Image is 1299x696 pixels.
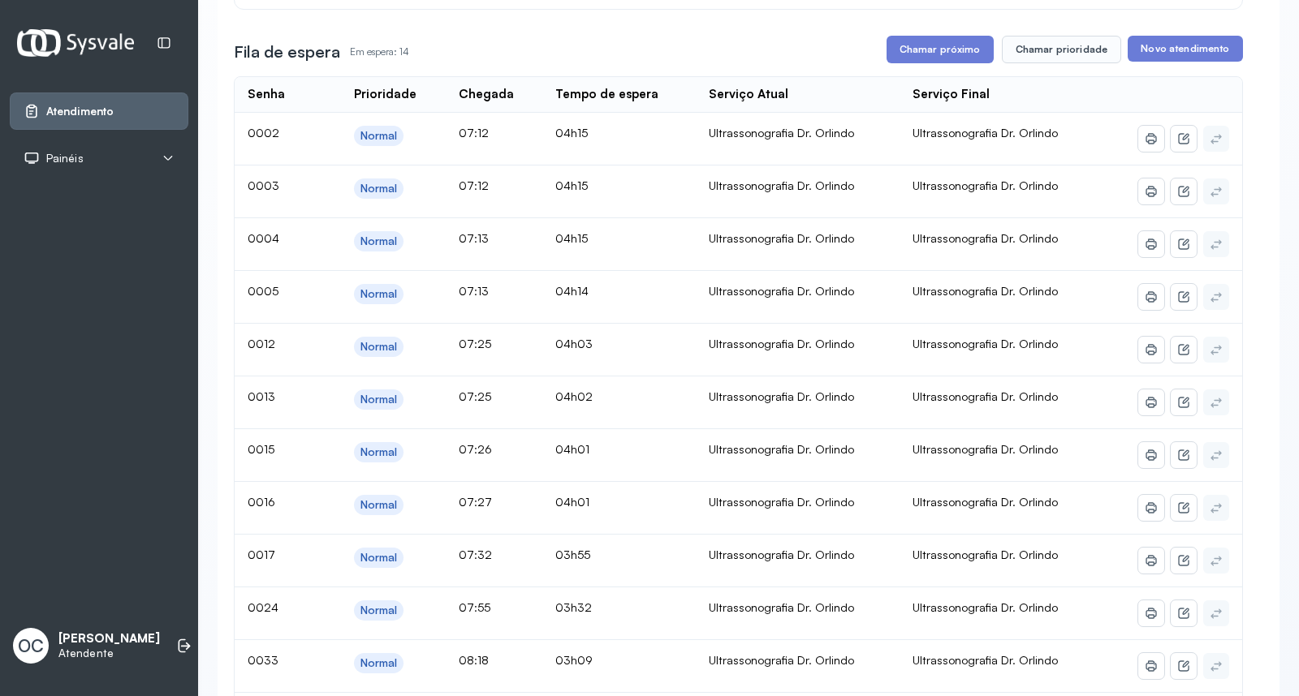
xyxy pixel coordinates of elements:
[459,231,489,245] span: 07:13
[248,389,275,403] span: 0013
[248,442,274,456] span: 0015
[459,87,514,102] div: Chegada
[234,41,340,63] h3: Fila de espera
[360,287,398,301] div: Normal
[248,178,279,192] span: 0003
[709,600,887,615] div: Ultrassonografia Dr. Orlindo
[555,337,593,350] span: 04h03
[555,126,588,140] span: 04h15
[459,600,490,614] span: 07:55
[459,495,492,509] span: 07:27
[46,105,114,118] span: Atendimento
[360,656,398,670] div: Normal
[17,29,134,56] img: Logotipo do estabelecimento
[354,87,416,102] div: Prioridade
[248,284,278,298] span: 0005
[459,284,489,298] span: 07:13
[913,548,1058,561] span: Ultrassonografia Dr. Orlindo
[248,126,279,140] span: 0002
[248,87,285,102] div: Senha
[913,600,1058,614] span: Ultrassonografia Dr. Orlindo
[709,548,887,562] div: Ultrassonografia Dr. Orlindo
[248,653,278,667] span: 0033
[913,178,1058,192] span: Ultrassonografia Dr. Orlindo
[709,653,887,668] div: Ultrassonografia Dr. Orlindo
[913,653,1058,667] span: Ultrassonografia Dr. Orlindo
[709,126,887,140] div: Ultrassonografia Dr. Orlindo
[360,182,398,195] div: Normal
[350,41,409,63] p: Em espera: 14
[360,604,398,617] div: Normal
[1002,36,1122,63] button: Chamar prioridade
[709,178,887,193] div: Ultrassonografia Dr. Orlindo
[459,548,492,561] span: 07:32
[709,442,887,457] div: Ultrassonografia Dr. Orlindo
[248,231,279,245] span: 0004
[555,495,589,509] span: 04h01
[248,337,275,350] span: 0012
[58,647,160,660] p: Atendente
[555,653,593,667] span: 03h09
[248,600,278,614] span: 0024
[913,284,1058,298] span: Ultrassonografia Dr. Orlindo
[709,231,887,246] div: Ultrassonografia Dr. Orlindo
[459,337,491,350] span: 07:25
[555,87,658,102] div: Tempo de espera
[459,653,489,667] span: 08:18
[709,87,788,102] div: Serviço Atual
[887,36,994,63] button: Chamar próximo
[360,445,398,459] div: Normal
[709,284,887,299] div: Ultrassonografia Dr. Orlindo
[360,498,398,512] div: Normal
[709,389,887,404] div: Ultrassonografia Dr. Orlindo
[459,442,492,456] span: 07:26
[46,152,84,165] span: Painéis
[913,389,1058,403] span: Ultrassonografia Dr. Orlindo
[360,129,398,143] div: Normal
[555,548,590,561] span: 03h55
[58,631,160,647] p: [PERSON_NAME]
[555,600,592,614] span: 03h32
[555,284,589,298] span: 04h14
[24,103,175,119] a: Atendimento
[913,87,990,102] div: Serviço Final
[709,337,887,351] div: Ultrassonografia Dr. Orlindo
[459,178,489,192] span: 07:12
[555,442,589,456] span: 04h01
[360,340,398,354] div: Normal
[360,551,398,565] div: Normal
[248,548,275,561] span: 0017
[709,495,887,509] div: Ultrassonografia Dr. Orlindo
[913,231,1058,245] span: Ultrassonografia Dr. Orlindo
[1128,36,1242,62] button: Novo atendimento
[555,231,588,245] span: 04h15
[248,495,275,509] span: 0016
[360,393,398,406] div: Normal
[459,389,491,403] span: 07:25
[913,442,1058,456] span: Ultrassonografia Dr. Orlindo
[360,234,398,248] div: Normal
[913,337,1058,350] span: Ultrassonografia Dr. Orlindo
[913,495,1058,509] span: Ultrassonografia Dr. Orlindo
[459,126,489,140] span: 07:12
[913,126,1058,140] span: Ultrassonografia Dr. Orlindo
[555,389,593,403] span: 04h02
[555,178,588,192] span: 04h15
